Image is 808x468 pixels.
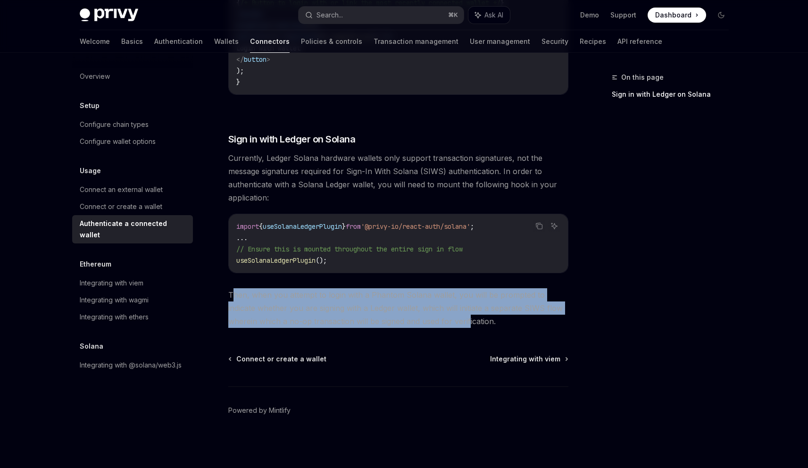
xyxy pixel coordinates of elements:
[548,220,560,232] button: Ask AI
[263,222,342,231] span: useSolanaLedgerPlugin
[448,11,458,19] span: ⌘ K
[72,357,193,374] a: Integrating with @solana/web3.js
[580,30,606,53] a: Recipes
[228,151,568,204] span: Currently, Ledger Solana hardware wallets only support transaction signatures, not the message si...
[80,184,163,195] div: Connect an external wallet
[484,10,503,20] span: Ask AI
[228,288,568,328] span: Then, when you attempt to login with a Phantom Solana wallet, you will be prompted to indicate wh...
[236,222,259,231] span: import
[236,256,316,265] span: useSolanaLedgerPlugin
[250,30,290,53] a: Connectors
[72,198,193,215] a: Connect or create a wallet
[72,275,193,292] a: Integrating with viem
[533,220,545,232] button: Copy the contents from the code block
[714,8,729,23] button: Toggle dark mode
[80,311,149,323] div: Integrating with ethers
[80,30,110,53] a: Welcome
[72,116,193,133] a: Configure chain types
[80,136,156,147] div: Configure wallet options
[621,72,664,83] span: On this page
[80,359,182,371] div: Integrating with @solana/web3.js
[72,292,193,309] a: Integrating with wagmi
[80,119,149,130] div: Configure chain types
[490,354,567,364] a: Integrating with viem
[72,181,193,198] a: Connect an external wallet
[316,256,327,265] span: ();
[236,55,244,64] span: </
[468,7,510,24] button: Ask AI
[490,354,560,364] span: Integrating with viem
[228,406,291,415] a: Powered by Mintlify
[655,10,691,20] span: Dashboard
[610,10,636,20] a: Support
[236,245,463,253] span: // Ensure this is mounted throughout the entire sign in flow
[154,30,203,53] a: Authentication
[236,67,244,75] span: );
[541,30,568,53] a: Security
[80,218,187,241] div: Authenticate a connected wallet
[267,55,270,64] span: >
[80,341,103,352] h5: Solana
[80,201,162,212] div: Connect or create a wallet
[342,222,346,231] span: }
[259,222,263,231] span: {
[317,9,343,21] div: Search...
[346,222,361,231] span: from
[72,215,193,243] a: Authenticate a connected wallet
[72,68,193,85] a: Overview
[236,354,326,364] span: Connect or create a wallet
[612,87,736,102] a: Sign in with Ledger on Solana
[80,71,110,82] div: Overview
[617,30,662,53] a: API reference
[470,30,530,53] a: User management
[244,55,267,64] span: button
[80,277,143,289] div: Integrating with viem
[228,133,356,146] span: Sign in with Ledger on Solana
[648,8,706,23] a: Dashboard
[80,259,111,270] h5: Ethereum
[229,354,326,364] a: Connect or create a wallet
[72,309,193,326] a: Integrating with ethers
[580,10,599,20] a: Demo
[80,8,138,22] img: dark logo
[470,222,474,231] span: ;
[80,294,149,306] div: Integrating with wagmi
[121,30,143,53] a: Basics
[236,234,248,242] span: ...
[374,30,458,53] a: Transaction management
[301,30,362,53] a: Policies & controls
[299,7,464,24] button: Search...⌘K
[236,78,240,86] span: }
[72,133,193,150] a: Configure wallet options
[361,222,470,231] span: '@privy-io/react-auth/solana'
[80,100,100,111] h5: Setup
[80,165,101,176] h5: Usage
[214,30,239,53] a: Wallets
